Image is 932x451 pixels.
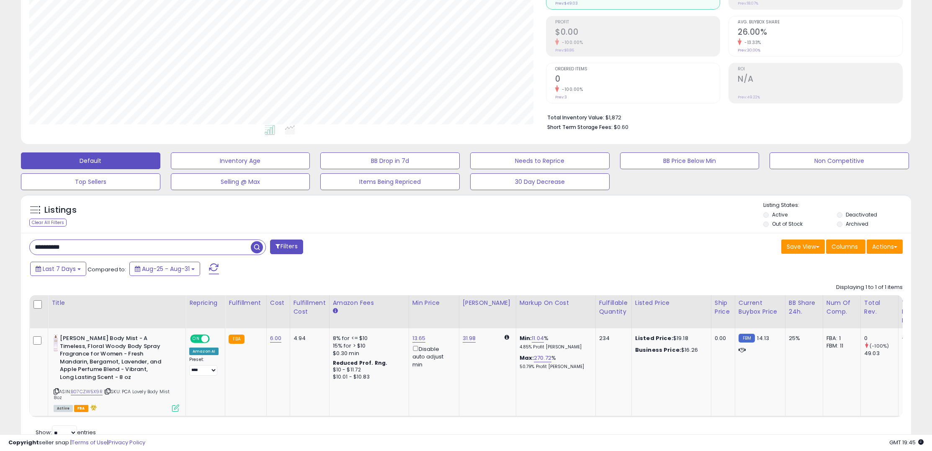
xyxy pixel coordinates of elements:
button: Last 7 Days [30,262,86,276]
span: Last 7 Days [43,265,76,273]
label: Out of Stock [772,220,803,227]
button: Top Sellers [21,173,160,190]
div: 8% for <= $10 [333,335,402,342]
button: BB Price Below Min [620,152,760,169]
small: Amazon Fees. [333,307,338,315]
div: % [520,354,589,370]
span: Compared to: [88,265,126,273]
small: Prev: $49.03 [555,1,578,6]
button: Selling @ Max [171,173,310,190]
button: Columns [826,240,865,254]
i: hazardous material [88,405,97,410]
div: 49.03 [864,350,898,357]
label: Archived [846,220,868,227]
span: FBA [74,405,88,412]
small: (-100%) [870,343,889,349]
span: ROI [738,67,902,72]
p: 4.85% Profit [PERSON_NAME] [520,344,589,350]
a: 270.72 [534,354,551,362]
div: $19.18 [635,335,705,342]
a: 6.00 [270,334,282,343]
i: Calculated using Dynamic Max Price. [505,335,509,340]
div: Ship Price [715,299,731,316]
h2: $0.00 [555,27,720,39]
div: % [520,335,589,350]
small: Prev: 18.07% [738,1,758,6]
span: Ordered Items [555,67,720,72]
p: 50.79% Profit [PERSON_NAME] [520,364,589,370]
b: Min: [520,334,532,342]
small: -100.00% [559,39,583,46]
small: FBM [739,334,755,343]
div: Clear All Filters [29,219,67,227]
div: Fulfillment [229,299,263,307]
div: Disable auto adjust min [412,344,453,369]
small: -100.00% [559,86,583,93]
div: Fulfillable Quantity [599,299,628,316]
div: Amazon Fees [333,299,405,307]
div: 0 [864,335,898,342]
button: Actions [867,240,903,254]
span: Columns [832,242,858,251]
button: Default [21,152,160,169]
span: Aug-25 - Aug-31 [142,265,190,273]
div: seller snap | | [8,439,145,447]
div: Total Rev. Diff. [902,299,923,325]
span: $0.60 [614,123,628,131]
div: Total Rev. [864,299,895,316]
div: 15% for > $10 [333,342,402,350]
div: [PERSON_NAME] [463,299,512,307]
a: Privacy Policy [108,438,145,446]
span: Show: entries [36,428,96,436]
b: Reduced Prof. Rng. [333,359,388,366]
button: Filters [270,240,303,254]
button: Non Competitive [770,152,909,169]
button: 30 Day Decrease [470,173,610,190]
div: 0.00 [715,335,729,342]
small: Prev: 49.22% [738,95,760,100]
b: [PERSON_NAME] Body Mist - A Timeless, Floral Woody Body Spray Fragrance for Women - Fresh Mandari... [60,335,162,383]
span: ON [191,335,201,343]
div: Repricing [189,299,221,307]
h2: 26.00% [738,27,902,39]
div: -49.03 [902,335,920,342]
a: 13.65 [412,334,426,343]
div: BB Share 24h. [789,299,819,316]
h5: Listings [44,204,77,216]
button: Save View [781,240,825,254]
button: BB Drop in 7d [320,152,460,169]
button: Aug-25 - Aug-31 [129,262,200,276]
p: Listing States: [763,201,911,209]
div: FBM: 11 [826,342,854,350]
div: 25% [789,335,816,342]
a: 31.98 [463,334,476,343]
span: Profit [555,20,720,25]
small: -13.33% [741,39,761,46]
div: Min Price [412,299,456,307]
label: Deactivated [846,211,877,218]
b: Total Inventory Value: [547,114,604,121]
div: Amazon AI [189,348,219,355]
h2: 0 [555,74,720,85]
span: All listings currently available for purchase on Amazon [54,405,73,412]
b: Business Price: [635,346,681,354]
span: OFF [209,335,222,343]
div: Fulfillment Cost [294,299,326,316]
div: 234 [599,335,625,342]
div: Cost [270,299,286,307]
small: Prev: 3 [555,95,567,100]
li: $1,872 [547,112,896,122]
div: $0.30 min [333,350,402,357]
a: Terms of Use [72,438,107,446]
small: Prev: 30.00% [738,48,760,53]
button: Needs to Reprice [470,152,610,169]
span: Avg. Buybox Share [738,20,902,25]
div: Preset: [189,357,219,376]
span: 14.13 [757,334,769,342]
b: Short Term Storage Fees: [547,124,613,131]
div: Displaying 1 to 1 of 1 items [836,283,903,291]
a: B07CZW5X9R [71,388,103,395]
div: 4.94 [294,335,323,342]
div: Listed Price [635,299,708,307]
img: 31p2Q0c96TL._SL40_.jpg [54,335,58,351]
